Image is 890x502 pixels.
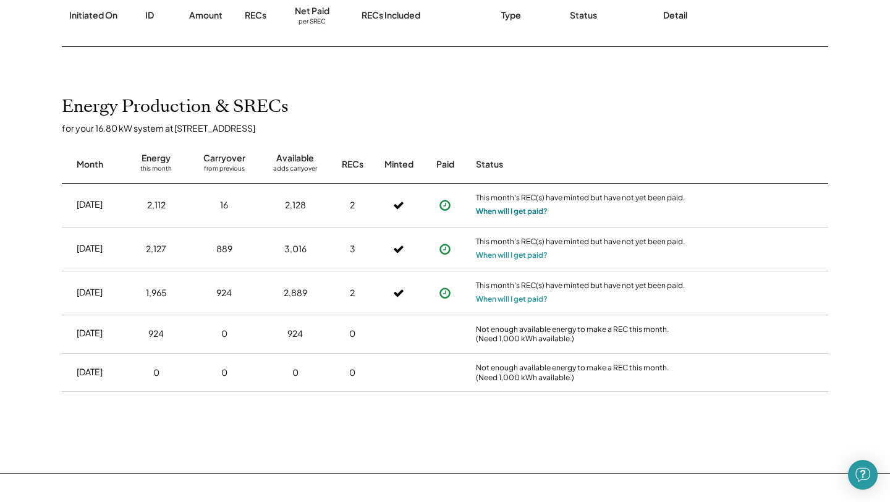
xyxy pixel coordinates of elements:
div: RECs [245,9,266,22]
div: adds carryover [273,164,317,177]
div: 889 [216,243,232,255]
button: When will I get paid? [476,293,548,305]
div: 2 [350,199,355,211]
div: [DATE] [77,242,103,255]
button: When will I get paid? [476,249,548,262]
div: 0 [349,367,355,379]
div: 2,112 [147,199,166,211]
div: 924 [148,328,164,340]
div: 0 [221,328,227,340]
div: Type [501,9,521,22]
div: This month's REC(s) have minted but have not yet been paid. [476,193,686,205]
div: Energy [142,152,171,164]
div: RECs [342,158,363,171]
div: Initiated On [69,9,117,22]
div: This month's REC(s) have minted but have not yet been paid. [476,237,686,249]
div: 3,016 [284,243,307,255]
div: Available [276,152,314,164]
button: Payment approved, but not yet initiated. [436,196,454,215]
div: Detail [663,9,687,22]
div: 3 [350,243,355,255]
div: 2,128 [285,199,306,211]
div: Open Intercom Messenger [848,460,878,490]
div: 2,889 [284,287,307,299]
button: Payment approved, but not yet initiated. [436,240,454,258]
div: Not enough available energy to make a REC this month. (Need 1,000 kWh available.) [476,325,686,344]
div: 16 [220,199,228,211]
div: This month's REC(s) have minted but have not yet been paid. [476,281,686,293]
div: [DATE] [77,198,103,211]
div: [DATE] [77,286,103,299]
div: 0 [292,367,299,379]
button: Payment approved, but not yet initiated. [436,284,454,302]
div: Carryover [203,152,245,164]
div: 0 [221,367,227,379]
div: 2,127 [146,243,166,255]
div: Amount [189,9,222,22]
div: per SREC [299,17,326,27]
div: RECs Included [362,9,420,22]
div: from previous [204,164,245,177]
div: Net Paid [295,5,329,17]
div: 0 [349,328,355,340]
div: for your 16.80 kW system at [STREET_ADDRESS] [62,122,841,134]
h2: Energy Production & SRECs [62,96,289,117]
div: [DATE] [77,366,103,378]
div: Status [570,9,597,22]
div: Not enough available energy to make a REC this month. (Need 1,000 kWh available.) [476,363,686,382]
div: 924 [287,328,303,340]
div: 0 [153,367,159,379]
div: Minted [384,158,413,171]
div: 924 [216,287,232,299]
div: Status [476,158,686,171]
div: 2 [350,287,355,299]
div: 1,965 [146,287,167,299]
div: Month [77,158,103,171]
div: this month [140,164,172,177]
div: Paid [436,158,454,171]
div: [DATE] [77,327,103,339]
button: When will I get paid? [476,205,548,218]
div: ID [145,9,154,22]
